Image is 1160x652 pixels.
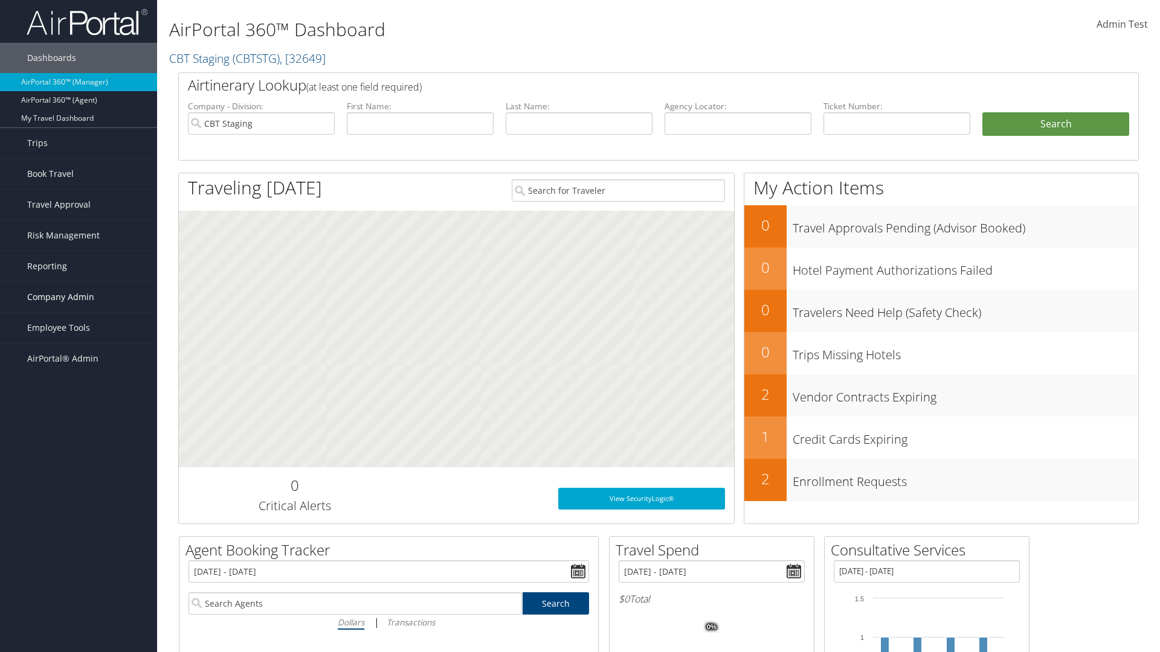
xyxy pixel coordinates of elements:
a: 0Trips Missing Hotels [744,332,1138,374]
h2: 0 [188,475,401,496]
h2: 0 [744,342,787,362]
h2: 1 [744,426,787,447]
i: Transactions [387,616,435,628]
a: 2Enrollment Requests [744,459,1138,501]
a: View SecurityLogic® [558,488,725,510]
h3: Vendor Contracts Expiring [793,383,1138,406]
i: Dollars [338,616,364,628]
tspan: 0% [707,624,717,631]
label: Company - Division: [188,100,335,112]
button: Search [982,112,1129,136]
span: $0 [619,592,630,606]
label: Ticket Number: [823,100,970,112]
h3: Credit Cards Expiring [793,425,1138,448]
span: Risk Management [27,220,100,251]
h2: 0 [744,215,787,235]
a: 0Hotel Payment Authorizations Failed [744,248,1138,290]
span: Book Travel [27,159,74,189]
span: Trips [27,128,48,158]
span: Dashboards [27,43,76,73]
a: 0Travel Approvals Pending (Advisor Booked) [744,205,1138,248]
h2: 2 [744,468,787,489]
h2: 0 [744,299,787,320]
h2: 0 [744,257,787,278]
tspan: 1 [860,634,864,641]
span: Admin Test [1097,18,1148,31]
h3: Trips Missing Hotels [793,340,1138,363]
label: Last Name: [506,100,652,112]
span: Reporting [27,251,67,281]
h3: Enrollment Requests [793,467,1138,490]
div: | [188,615,589,630]
span: Travel Approval [27,190,91,220]
h2: Travel Spend [616,540,814,560]
h3: Travelers Need Help (Safety Check) [793,298,1138,321]
h2: Consultative Services [831,540,1029,560]
h3: Travel Approvals Pending (Advisor Booked) [793,214,1138,237]
h3: Hotel Payment Authorizations Failed [793,256,1138,279]
h1: Traveling [DATE] [188,175,322,200]
h1: AirPortal 360™ Dashboard [169,17,822,42]
h2: 2 [744,384,787,404]
span: ( CBTSTG ) [233,50,280,66]
a: Admin Test [1097,6,1148,43]
h3: Critical Alerts [188,497,401,514]
span: , [ 32649 ] [280,50,326,66]
span: Employee Tools [27,313,90,343]
a: 2Vendor Contracts Expiring [744,374,1138,417]
h1: My Action Items [744,175,1138,200]
span: (at least one field required) [306,80,422,94]
a: CBT Staging [169,50,326,66]
a: 1Credit Cards Expiring [744,417,1138,459]
tspan: 1.5 [855,595,864,602]
a: Search [523,592,590,615]
span: AirPortal® Admin [27,344,98,374]
label: Agency Locator: [665,100,811,112]
label: First Name: [347,100,494,112]
h2: Airtinerary Lookup [188,75,1049,95]
img: airportal-logo.png [27,8,147,36]
span: Company Admin [27,282,94,312]
h2: Agent Booking Tracker [185,540,598,560]
input: Search for Traveler [512,179,725,202]
a: 0Travelers Need Help (Safety Check) [744,290,1138,332]
h6: Total [619,592,805,606]
input: Search Agents [188,592,522,615]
